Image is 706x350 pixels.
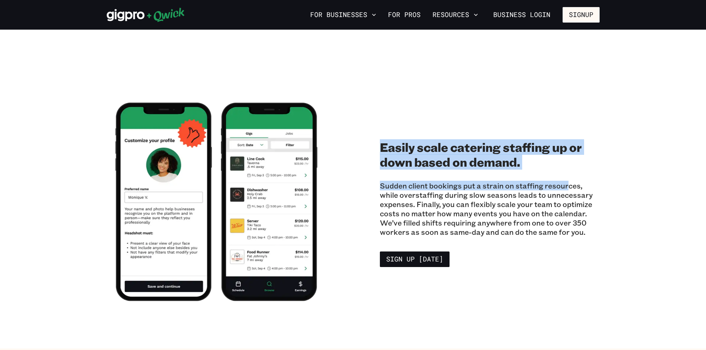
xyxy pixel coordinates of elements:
[380,251,450,267] a: Sign up [DATE]
[307,9,379,21] button: For Businesses
[380,181,600,237] p: Sudden client bookings put a strain on staffing resources, while overstaffing during slow seasons...
[107,92,327,311] img: Qwick Crew using Gigpro
[385,9,424,21] a: For Pros
[430,9,481,21] button: Resources
[563,7,600,23] button: Signup
[487,7,557,23] a: Business Login
[380,140,600,169] h2: Easily scale catering staffing up or down based on demand.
